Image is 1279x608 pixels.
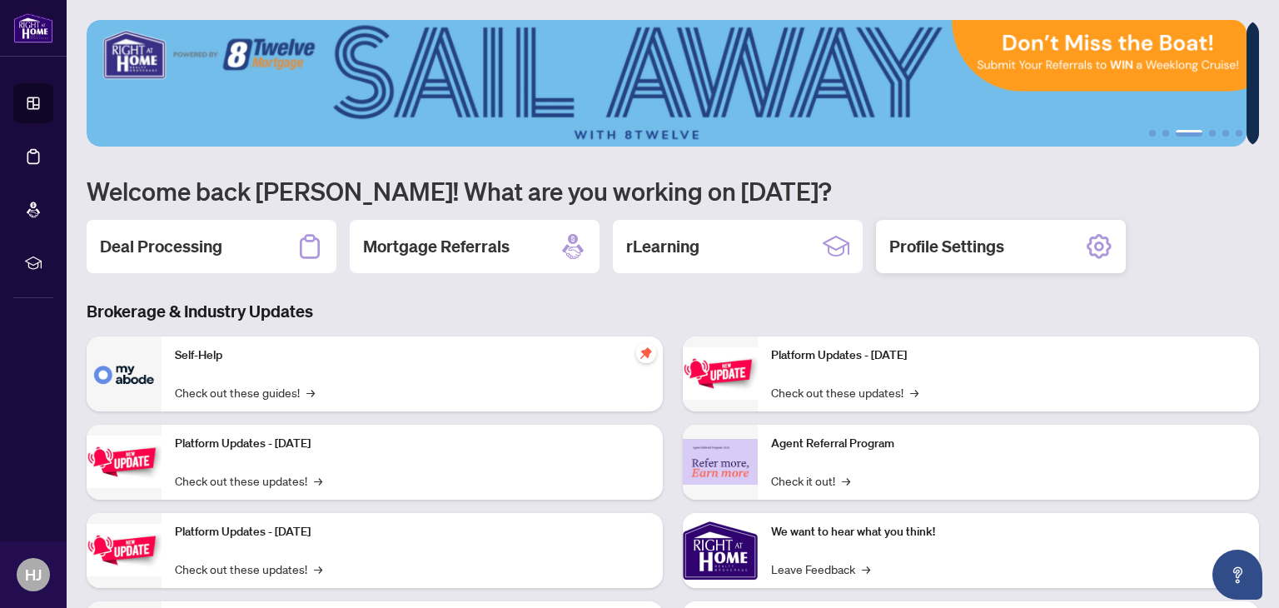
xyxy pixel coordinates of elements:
[626,235,699,258] h2: rLearning
[175,471,322,490] a: Check out these updates!→
[771,523,1246,541] p: We want to hear what you think!
[842,471,850,490] span: →
[25,563,42,586] span: HJ
[771,383,918,401] a: Check out these updates!→
[771,346,1246,365] p: Platform Updates - [DATE]
[100,235,222,258] h2: Deal Processing
[87,20,1247,147] img: Slide 2
[314,471,322,490] span: →
[13,12,53,43] img: logo
[771,560,870,578] a: Leave Feedback→
[87,300,1259,323] h3: Brokerage & Industry Updates
[175,435,649,453] p: Platform Updates - [DATE]
[1149,130,1156,137] button: 1
[862,560,870,578] span: →
[87,336,162,411] img: Self-Help
[175,346,649,365] p: Self-Help
[771,471,850,490] a: Check it out!→
[636,343,656,363] span: pushpin
[87,436,162,488] img: Platform Updates - September 16, 2025
[771,435,1246,453] p: Agent Referral Program
[1209,130,1216,137] button: 4
[175,523,649,541] p: Platform Updates - [DATE]
[1212,550,1262,600] button: Open asap
[1236,130,1242,137] button: 6
[175,560,322,578] a: Check out these updates!→
[889,235,1004,258] h2: Profile Settings
[1222,130,1229,137] button: 5
[175,383,315,401] a: Check out these guides!→
[363,235,510,258] h2: Mortgage Referrals
[306,383,315,401] span: →
[1176,130,1202,137] button: 3
[314,560,322,578] span: →
[683,439,758,485] img: Agent Referral Program
[87,175,1259,207] h1: Welcome back [PERSON_NAME]! What are you working on [DATE]?
[683,513,758,588] img: We want to hear what you think!
[683,347,758,400] img: Platform Updates - June 23, 2025
[1162,130,1169,137] button: 2
[910,383,918,401] span: →
[87,524,162,576] img: Platform Updates - July 21, 2025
